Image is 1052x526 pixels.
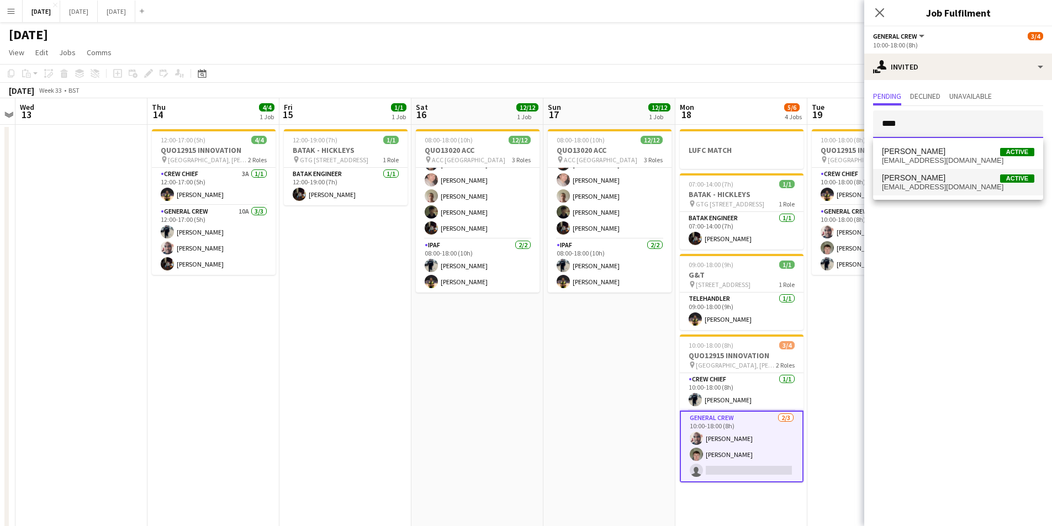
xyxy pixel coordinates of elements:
span: [GEOGRAPHIC_DATA], [PERSON_NAME], [GEOGRAPHIC_DATA], [GEOGRAPHIC_DATA] [828,156,908,164]
span: Jobs [59,47,76,57]
span: 07:00-14:00 (7h) [689,180,733,188]
span: 10:00-18:00 (8h) [821,136,865,144]
span: 1/1 [779,180,795,188]
span: 19 [810,108,824,121]
span: 10:00-18:00 (8h) [689,341,733,349]
app-card-role: Crew Chief3A1/112:00-17:00 (5h)[PERSON_NAME] [152,168,276,205]
app-job-card: 07:00-14:00 (7h)1/1BATAK - HICKLEYS GTG [STREET_ADDRESS]1 RoleBATAK ENGINEER1/107:00-14:00 (7h)[P... [680,173,803,249]
app-card-role: TELEHANDLER1/109:00-18:00 (9h)[PERSON_NAME] [680,293,803,330]
button: [DATE] [60,1,98,22]
span: Active [1000,148,1034,156]
span: 3 Roles [644,156,663,164]
span: GTG [STREET_ADDRESS] [696,200,764,208]
span: 3 Roles [512,156,531,164]
span: Edit [35,47,48,57]
span: Week 33 [36,86,64,94]
span: ACC [GEOGRAPHIC_DATA] [564,156,637,164]
span: Mon [680,102,694,112]
span: 18 [678,108,694,121]
span: 12/12 [648,103,670,111]
h1: [DATE] [9,26,48,43]
app-card-role: General Crew10A3/312:00-17:00 (5h)[PERSON_NAME][PERSON_NAME][PERSON_NAME] [152,205,276,275]
span: 1/1 [383,136,399,144]
span: 4/4 [259,103,274,111]
h3: QUO12915 INNOVATION [680,350,803,360]
h3: G&T [680,270,803,280]
span: jackroper000@gmail.com [882,183,1034,192]
span: 16 [414,108,428,121]
app-job-card: 09:00-18:00 (9h)1/1G&T [STREET_ADDRESS]1 RoleTELEHANDLER1/109:00-18:00 (9h)[PERSON_NAME] [680,254,803,330]
span: Wed [20,102,34,112]
span: ACC [GEOGRAPHIC_DATA] [432,156,505,164]
div: 1 Job [649,113,670,121]
app-job-card: 12:00-19:00 (7h)1/1BATAK - HICKLEYS GTG [STREET_ADDRESS]1 RoleBATAK ENGINEER1/112:00-19:00 (7h)[P... [284,129,408,205]
div: 1 Job [260,113,274,121]
app-card-role: IPAF2/208:00-18:00 (10h)[PERSON_NAME][PERSON_NAME] [548,239,672,293]
span: Fri [284,102,293,112]
span: Sun [548,102,561,112]
app-card-role: BATAK ENGINEER1/107:00-14:00 (7h)[PERSON_NAME] [680,212,803,249]
span: 14 [150,108,166,121]
h3: Job Fulfilment [864,6,1052,20]
app-card-role: General Crew3/310:00-18:00 (8h)[PERSON_NAME][PERSON_NAME][PERSON_NAME] [812,205,935,275]
app-job-card: 10:00-18:00 (8h)3/4QUO12915 INNOVATION [GEOGRAPHIC_DATA], [PERSON_NAME], [GEOGRAPHIC_DATA], [GEOG... [680,334,803,482]
a: View [4,45,29,60]
span: 4/4 [251,136,267,144]
div: 1 Job [517,113,538,121]
div: BST [68,86,80,94]
span: 5/6 [784,103,800,111]
span: 1 Role [779,280,795,289]
span: 09:00-18:00 (9h) [689,261,733,269]
app-job-card: LUFC MATCH [680,129,803,169]
app-card-role: Crew Chief1/110:00-18:00 (8h)[PERSON_NAME] [680,373,803,411]
span: 1/1 [391,103,406,111]
span: 12/12 [516,103,538,111]
span: 1 Role [779,200,795,208]
span: Declined [910,92,940,100]
span: 17 [546,108,561,121]
app-job-card: 08:00-18:00 (10h)12/12QUO13020 ACC ACC [GEOGRAPHIC_DATA]3 Roles[PERSON_NAME][PERSON_NAME][PERSON_... [416,129,540,293]
app-job-card: 12:00-17:00 (5h)4/4QUO12915 INNOVATION [GEOGRAPHIC_DATA], [PERSON_NAME], [GEOGRAPHIC_DATA], [GEOG... [152,129,276,275]
span: 3/4 [779,341,795,349]
span: 12/12 [509,136,531,144]
span: 12:00-17:00 (5h) [161,136,205,144]
span: 3/4 [1028,32,1043,40]
h3: QUO12915 INNOVATION [812,145,935,155]
span: GTG [STREET_ADDRESS] [300,156,368,164]
a: Jobs [55,45,80,60]
span: 1 Role [383,156,399,164]
h3: QUO12915 INNOVATION [152,145,276,155]
span: General Crew [873,32,917,40]
app-card-role: BATAK ENGINEER1/112:00-19:00 (7h)[PERSON_NAME] [284,168,408,205]
h3: QUO13020 ACC [548,145,672,155]
p: Click on text input to invite a crew [864,147,1052,166]
span: View [9,47,24,57]
button: [DATE] [98,1,135,22]
span: Sat [416,102,428,112]
app-job-card: 10:00-18:00 (8h)4/4QUO12915 INNOVATION [GEOGRAPHIC_DATA], [PERSON_NAME], [GEOGRAPHIC_DATA], [GEOG... [812,129,935,275]
div: 4 Jobs [785,113,802,121]
app-card-role: General Crew2/310:00-18:00 (8h)[PERSON_NAME][PERSON_NAME] [680,411,803,482]
a: Comms [82,45,116,60]
span: [GEOGRAPHIC_DATA], [PERSON_NAME], [GEOGRAPHIC_DATA], [GEOGRAPHIC_DATA] [696,361,776,369]
span: [STREET_ADDRESS] [696,280,750,289]
h3: LUFC MATCH [680,145,803,155]
span: 1/1 [779,261,795,269]
div: 08:00-18:00 (10h)12/12QUO13020 ACC ACC [GEOGRAPHIC_DATA]3 Roles[PERSON_NAME][PERSON_NAME][PERSON_... [548,129,672,293]
span: Pending [873,92,901,100]
a: Edit [31,45,52,60]
span: Comms [87,47,112,57]
button: General Crew [873,32,926,40]
span: jackrick1@icloud.com [882,156,1034,165]
span: Jack Roper [882,173,945,183]
span: 12:00-19:00 (7h) [293,136,337,144]
div: [DATE] [9,85,34,96]
span: 15 [282,108,293,121]
div: 10:00-18:00 (8h) [873,41,1043,49]
span: 12/12 [641,136,663,144]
